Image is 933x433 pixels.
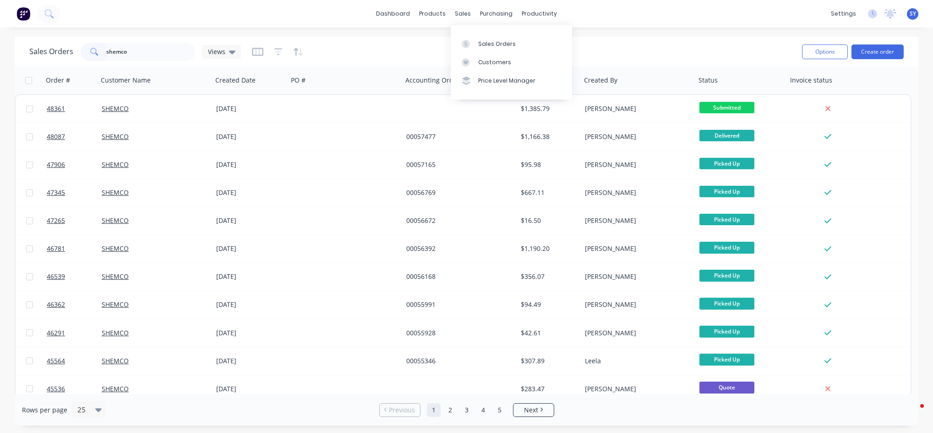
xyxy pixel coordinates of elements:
span: 46291 [47,328,65,338]
span: Submitted [699,102,754,113]
div: [DATE] [216,384,284,394]
div: [PERSON_NAME] [585,104,687,113]
span: Picked Up [699,242,754,253]
a: Page 3 [460,403,474,417]
input: Search... [106,43,196,61]
a: 48087 [47,123,102,150]
span: Picked Up [699,214,754,225]
a: Page 5 [493,403,507,417]
div: Status [698,76,718,85]
div: $667.11 [521,188,575,197]
div: 00056769 [406,188,508,197]
div: [DATE] [216,272,284,281]
div: [DATE] [216,300,284,309]
div: $356.07 [521,272,575,281]
div: Invoice status [790,76,832,85]
div: $16.50 [521,216,575,225]
div: Customers [478,58,511,67]
a: 47345 [47,179,102,206]
a: SHEMCO [102,244,129,253]
h1: Sales Orders [29,47,73,56]
span: 45564 [47,356,65,366]
div: [PERSON_NAME] [585,244,687,253]
span: Picked Up [699,326,754,337]
a: SHEMCO [102,328,129,337]
div: products [415,7,450,21]
div: 00055928 [406,328,508,338]
span: 47265 [47,216,65,225]
div: [PERSON_NAME] [585,188,687,197]
a: 47906 [47,151,102,178]
div: [DATE] [216,104,284,113]
a: SHEMCO [102,300,129,309]
span: 46781 [47,244,65,253]
div: [DATE] [216,244,284,253]
div: [DATE] [216,356,284,366]
a: SHEMCO [102,160,129,169]
div: 00055991 [406,300,508,309]
div: Leela [585,356,687,366]
div: Sales Orders [478,40,516,48]
div: $1,190.20 [521,244,575,253]
div: [PERSON_NAME] [585,328,687,338]
a: 45536 [47,375,102,403]
a: 46291 [47,319,102,347]
span: 48087 [47,132,65,141]
button: Create order [851,44,904,59]
a: SHEMCO [102,356,129,365]
div: [PERSON_NAME] [585,300,687,309]
span: Picked Up [699,158,754,169]
a: 47265 [47,207,102,234]
div: Accounting Order # [405,76,466,85]
a: 48361 [47,95,102,122]
div: sales [450,7,475,21]
div: Price Level Manager [478,77,535,85]
a: SHEMCO [102,132,129,141]
div: 00057477 [406,132,508,141]
span: 48361 [47,104,65,113]
div: 00057165 [406,160,508,169]
a: SHEMCO [102,216,129,225]
div: PO # [291,76,306,85]
a: Page 4 [476,403,490,417]
div: [PERSON_NAME] [585,132,687,141]
a: Page 1 is your current page [427,403,441,417]
a: 45564 [47,347,102,375]
a: Previous page [380,405,420,415]
div: Customer Name [101,76,151,85]
div: $94.49 [521,300,575,309]
span: Rows per page [22,405,67,415]
a: SHEMCO [102,272,129,281]
div: $1,385.79 [521,104,575,113]
span: Views [208,47,225,56]
div: purchasing [475,7,517,21]
div: productivity [517,7,562,21]
span: Delivered [699,130,754,141]
a: 46539 [47,263,102,290]
div: $1,166.38 [521,132,575,141]
span: 47345 [47,188,65,197]
a: SHEMCO [102,188,129,197]
span: 47906 [47,160,65,169]
img: Factory [16,7,30,21]
div: [DATE] [216,328,284,338]
div: Created Date [215,76,256,85]
div: $283.47 [521,384,575,394]
span: Previous [389,405,415,415]
div: [DATE] [216,216,284,225]
div: [DATE] [216,132,284,141]
span: Quote [699,382,754,393]
iframe: Intercom live chat [902,402,924,424]
a: Price Level Manager [451,72,572,90]
div: [PERSON_NAME] [585,272,687,281]
a: 46362 [47,291,102,318]
a: Next page [513,405,554,415]
span: SY [910,10,916,18]
span: 45536 [47,384,65,394]
div: settings [826,7,861,21]
span: Picked Up [699,298,754,309]
div: [PERSON_NAME] [585,384,687,394]
div: Order # [46,76,70,85]
div: 00055346 [406,356,508,366]
span: Picked Up [699,186,754,197]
